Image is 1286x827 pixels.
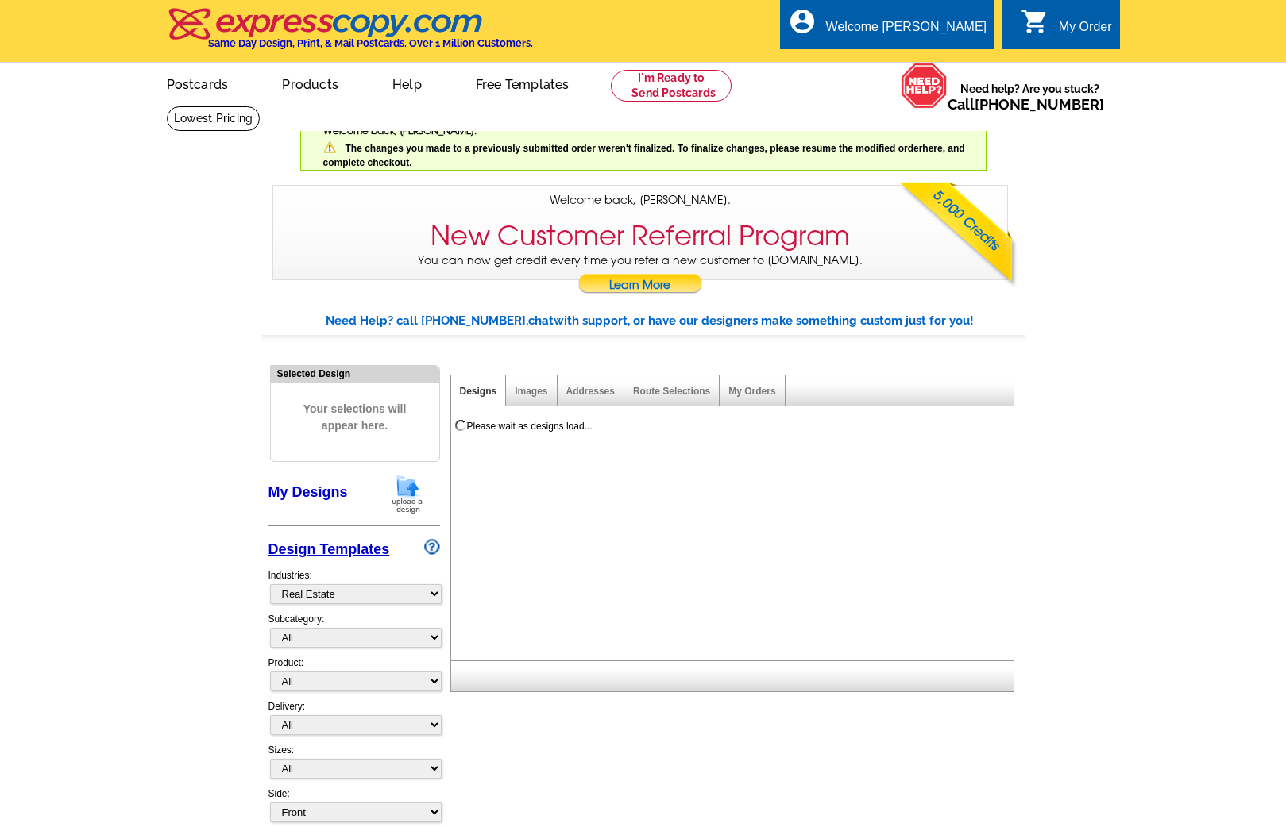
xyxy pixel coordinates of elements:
p: You can now get credit every time you refer a new customer to [DOMAIN_NAME]. [273,252,1007,298]
div: Subcategory: [268,612,440,656]
a: [PHONE_NUMBER] [975,96,1104,113]
div: Industries: [268,560,440,612]
img: design-wizard-help-icon.png [424,539,440,555]
img: loading... [454,419,467,432]
span: The changes you made to a previously submitted order weren't finalized. To finalize changes, plea... [323,143,965,168]
a: here [922,143,942,154]
a: Products [257,64,364,102]
span: Welcome back, [PERSON_NAME]. [323,124,477,138]
i: account_circle [788,7,817,36]
a: Addresses [566,386,615,397]
h3: New Customer Referral Program [431,220,850,252]
span: Call [948,96,1104,113]
a: My Orders [728,386,775,397]
span: chat [528,313,554,328]
a: Learn More [577,274,703,298]
a: Route Selections [633,386,710,397]
div: Sizes: [268,743,440,787]
div: Side: [268,787,440,824]
img: upload-design [387,474,428,514]
a: Images [515,386,547,397]
a: Same Day Design, Print, & Mail Postcards. Over 1 Million Customers. [167,19,533,49]
div: Need Help? call [PHONE_NUMBER], with support, or have our designers make something custom just fo... [326,312,1025,330]
a: Design Templates [268,541,390,557]
div: Selected Design [271,366,439,381]
a: Free Templates [450,64,595,102]
a: shopping_cart My Order [1021,17,1112,37]
h4: Same Day Design, Print, & Mail Postcards. Over 1 Million Customers. [208,37,533,49]
div: Delivery: [268,699,440,743]
img: warning.png [323,141,336,154]
div: Please wait as designs load... [467,419,593,433]
div: My Order [1059,20,1112,42]
a: My Designs [268,484,348,500]
img: help [901,63,948,109]
a: Postcards [141,64,254,102]
span: Need help? Are you stuck? [948,81,1112,113]
span: Welcome back, [PERSON_NAME]. [550,192,731,209]
div: Welcome [PERSON_NAME] [826,20,987,42]
span: Your selections will appear here. [283,385,427,450]
a: Help [367,64,447,102]
i: shopping_cart [1021,7,1049,36]
div: Product: [268,656,440,699]
a: Designs [460,386,497,397]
